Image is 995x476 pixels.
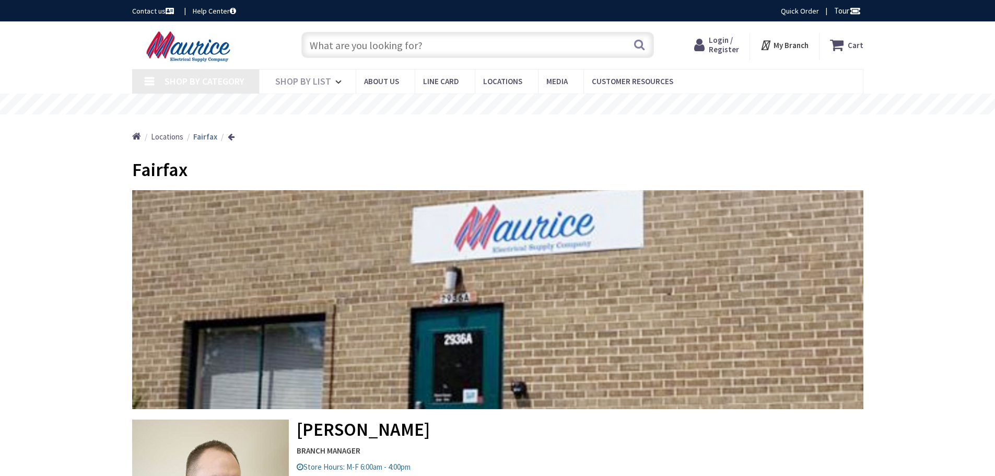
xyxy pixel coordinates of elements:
[483,76,522,86] span: Locations
[403,99,594,110] rs-layer: Free Same Day Pickup at 15 Locations
[830,36,863,54] a: Cart
[848,36,863,54] strong: Cart
[364,76,399,86] span: About us
[132,445,863,456] strong: BRANCH MANAGER
[151,132,183,142] span: Locations
[132,190,863,409] img: mauric_location_5.jpg
[151,131,183,142] a: Locations
[834,6,861,16] span: Tour
[774,40,809,50] strong: My Branch
[760,36,809,54] div: My Branch
[275,75,331,87] span: Shop By List
[694,36,739,54] a: Login / Register
[423,76,459,86] span: Line Card
[709,35,739,54] span: Login / Register
[781,6,819,16] a: Quick Order
[165,75,244,87] span: Shop By Category
[193,132,217,142] strong: Fairfax
[546,76,568,86] span: Media
[592,76,673,86] span: Customer Resources
[297,462,411,472] span: Store Hours: M-F 6:00am - 4:00pm
[301,32,654,58] input: What are you looking for?
[132,6,176,16] a: Contact us
[132,30,248,63] img: Maurice Electrical Supply Company
[132,158,188,181] span: Fairfax
[193,6,236,16] a: Help Center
